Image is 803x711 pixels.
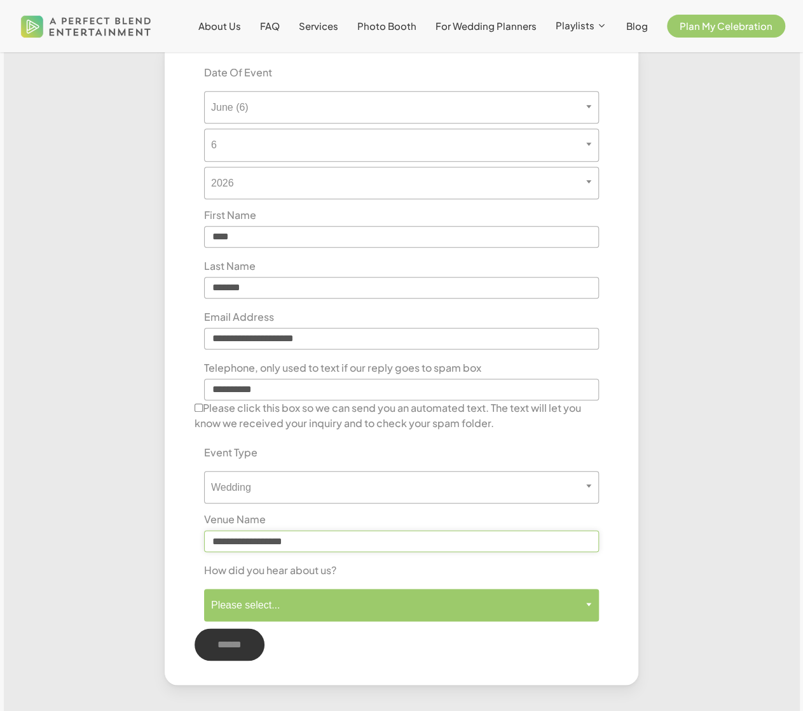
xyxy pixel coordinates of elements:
a: Services [299,21,338,31]
span: Please select... [204,589,599,621]
label: Email Address [195,309,284,325]
span: Blog [626,20,648,32]
input: Please click this box so we can send you an automated text. The text will let you know we receive... [195,404,203,412]
a: Photo Booth [357,21,416,31]
span: 6 [204,129,599,161]
span: 2026 [204,167,599,199]
label: Event Type [195,445,267,460]
span: Wedding [205,481,598,493]
span: June (6) [205,101,598,113]
a: For Wedding Planners [436,21,537,31]
label: First Name [195,208,266,223]
span: Photo Booth [357,20,416,32]
span: Wedding [204,471,599,503]
span: June (6) [204,91,599,123]
a: FAQ [260,21,280,31]
span: Playlists [556,19,594,31]
label: Telephone, only used to text if our reply goes to spam box [195,360,491,376]
span: About Us [198,20,241,32]
img: A Perfect Blend Entertainment [18,5,154,47]
a: Plan My Celebration [667,21,785,31]
span: Please select... [205,599,598,611]
label: How did you hear about us? [195,563,346,578]
span: FAQ [260,20,280,32]
span: Services [299,20,338,32]
span: For Wedding Planners [436,20,537,32]
a: About Us [198,21,241,31]
label: Last Name [195,258,265,274]
a: Blog [626,21,648,31]
label: Date Of Event [195,65,282,80]
label: Venue Name [195,512,275,527]
label: Please click this box so we can send you an automated text. The text will let you know we receive... [195,400,608,431]
span: 6 [205,139,598,151]
span: Plan My Celebration [680,20,772,32]
span: 2026 [205,177,598,189]
a: Playlists [556,20,607,32]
